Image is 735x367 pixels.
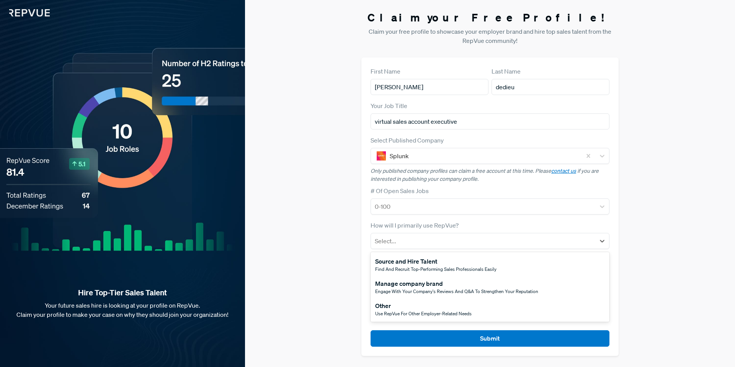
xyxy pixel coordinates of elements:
strong: Hire Top-Tier Sales Talent [12,288,233,298]
div: Manage company brand [375,279,538,288]
label: How will I primarily use RepVue? [371,221,459,230]
label: Last Name [492,67,521,76]
p: Your future sales hire is looking at your profile on RepVue. Claim your profile to make your case... [12,301,233,319]
img: Splunk [377,151,386,161]
span: Find and recruit top-performing sales professionals easily [375,266,497,272]
button: Submit [371,330,609,347]
input: Title [371,113,609,129]
input: Last Name [492,79,609,95]
label: Your Job Title [371,101,407,110]
p: Claim your free profile to showcase your employer brand and hire top sales talent from the RepVue... [361,27,619,45]
span: Use RepVue for other employer-related needs [375,310,472,317]
a: contact us [551,167,576,174]
span: Engage with your company's reviews and Q&A to strengthen your reputation [375,288,538,295]
div: Source and Hire Talent [375,257,497,266]
label: Select Published Company [371,136,444,145]
input: First Name [371,79,488,95]
div: Other [375,301,472,310]
p: Only published company profiles can claim a free account at this time. Please if you are interest... [371,167,609,183]
h3: Claim your Free Profile! [361,11,619,24]
label: # Of Open Sales Jobs [371,186,429,195]
label: First Name [371,67,400,76]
